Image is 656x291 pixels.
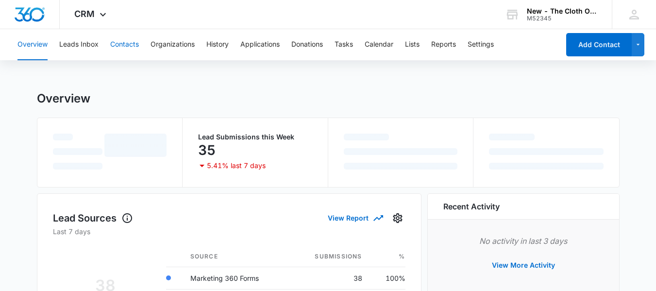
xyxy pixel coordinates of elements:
[405,29,420,60] button: Lists
[290,267,370,289] td: 38
[53,211,133,225] h1: Lead Sources
[53,226,405,237] p: Last 7 days
[443,235,604,247] p: No activity in last 3 days
[207,162,266,169] p: 5.41% last 7 days
[37,91,90,106] h1: Overview
[482,254,565,277] button: View More Activity
[527,7,598,15] div: account name
[365,29,393,60] button: Calendar
[183,267,290,289] td: Marketing 360 Forms
[198,134,312,140] p: Lead Submissions this Week
[74,9,95,19] span: CRM
[431,29,456,60] button: Reports
[198,142,216,158] p: 35
[328,209,382,226] button: View Report
[151,29,195,60] button: Organizations
[183,246,290,267] th: Source
[335,29,353,60] button: Tasks
[390,210,405,226] button: Settings
[468,29,494,60] button: Settings
[291,29,323,60] button: Donations
[17,29,48,60] button: Overview
[290,246,370,267] th: Submissions
[240,29,280,60] button: Applications
[566,33,632,56] button: Add Contact
[59,29,99,60] button: Leads Inbox
[443,201,500,212] h6: Recent Activity
[110,29,139,60] button: Contacts
[206,29,229,60] button: History
[527,15,598,22] div: account id
[370,246,405,267] th: %
[370,267,405,289] td: 100%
